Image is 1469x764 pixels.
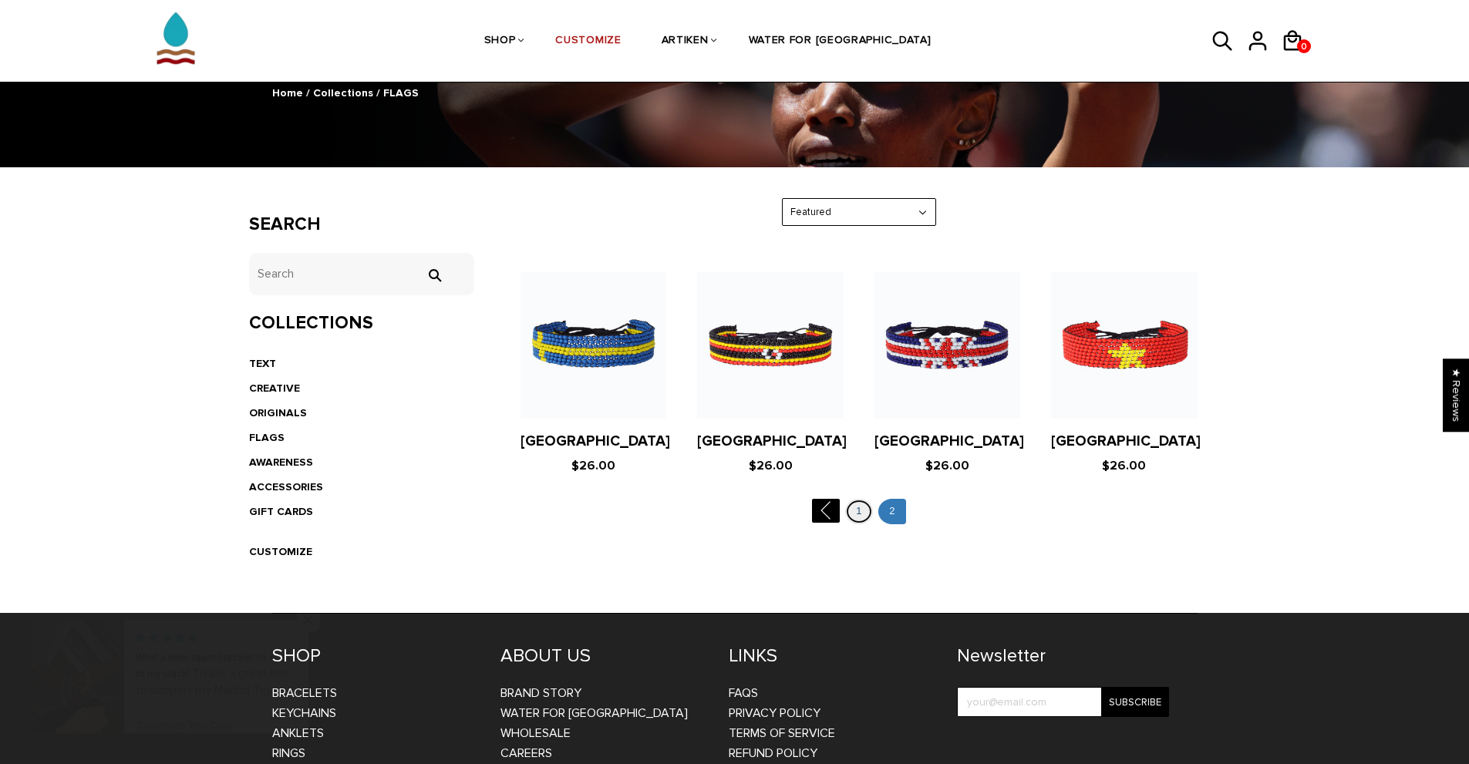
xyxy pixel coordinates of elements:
a: 1 [845,499,873,524]
input: your@email.com [957,687,1169,717]
a: CUSTOMIZE [555,1,621,82]
span: 0 [1297,37,1311,56]
a: Privacy Policy [729,705,820,721]
span: FLAGS [383,86,419,99]
a: CREATIVE [249,382,300,395]
a: [GEOGRAPHIC_DATA] [874,432,1024,450]
a: ARTIKEN [662,1,709,82]
a: Anklets [272,725,324,741]
span: $26.00 [749,458,793,473]
a: [GEOGRAPHIC_DATA] [697,432,847,450]
a:  [812,499,840,523]
a: 2 [878,499,906,524]
input: Search [249,253,475,295]
span: / [376,86,380,99]
h3: Collections [249,312,475,335]
a: FAQs [729,685,758,701]
span: / [306,86,310,99]
h4: ABOUT US [500,645,706,668]
h3: Search [249,214,475,236]
h4: SHOP [272,645,477,668]
a: FLAGS [249,431,285,444]
input: Search [419,268,450,282]
h4: LINKS [729,645,934,668]
a: WATER FOR [GEOGRAPHIC_DATA] [500,705,688,721]
a: Terms of Service [729,725,835,741]
span: Close popup widget [297,608,320,631]
span: $26.00 [925,458,969,473]
a: [GEOGRAPHIC_DATA] [521,432,670,450]
a: BRAND STORY [500,685,581,701]
a: TEXT [249,357,276,370]
a: Home [272,86,303,99]
a: [GEOGRAPHIC_DATA] [1051,432,1201,450]
h4: Newsletter [957,645,1169,668]
a: GIFT CARDS [249,505,313,518]
a: WATER FOR [GEOGRAPHIC_DATA] [749,1,932,82]
a: WHOLESALE [500,725,571,741]
div: Click to open Judge.me floating reviews tab [1443,358,1469,432]
a: ACCESSORIES [249,480,323,493]
a: AWARENESS [249,456,313,469]
a: Refund Policy [729,745,817,761]
a: CAREERS [500,745,552,761]
input: Subscribe [1101,687,1169,717]
a: 0 [1297,39,1311,53]
span: $26.00 [1102,458,1146,473]
a: Rings [272,745,305,761]
span: $26.00 [571,458,615,473]
a: SHOP [484,1,516,82]
a: ORIGINALS [249,406,307,419]
a: CUSTOMIZE [249,545,312,558]
a: Collections [313,86,373,99]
